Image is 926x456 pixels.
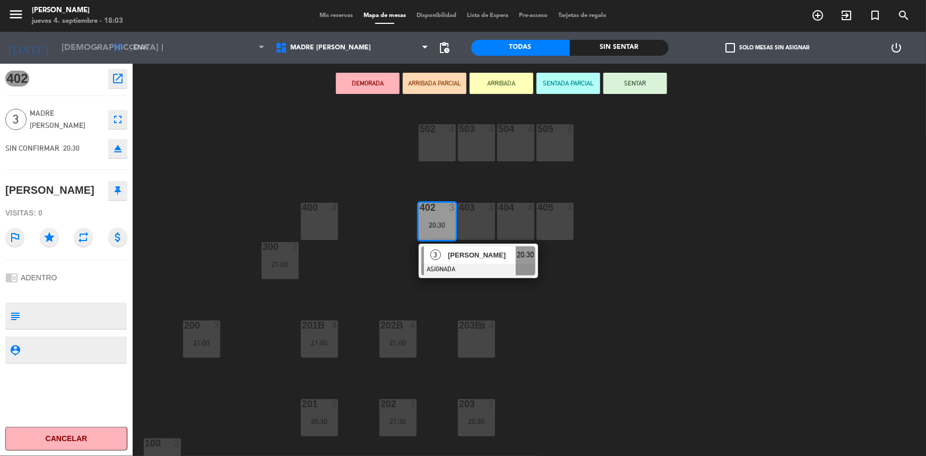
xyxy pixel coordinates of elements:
button: eject [108,139,127,158]
i: exit_to_app [840,9,853,22]
div: Todas [471,40,570,56]
div: 404 [498,203,499,212]
div: 21:00 [301,339,338,347]
span: Disponibilidad [411,13,462,19]
div: 202 [380,399,381,409]
span: MADRE [PERSON_NAME] [290,44,371,51]
span: ADENTRO [21,273,57,282]
i: outlined_flag [5,228,24,247]
i: person_pin [9,344,21,356]
div: 2 [214,321,220,330]
i: open_in_new [111,72,124,85]
button: open_in_new [108,69,127,88]
div: 2 [332,399,338,409]
div: 4 [567,203,574,212]
div: 4 [410,321,417,330]
div: 21:00 [183,339,220,347]
button: ARRIBADA PARCIAL [403,73,466,94]
div: Sin sentar [570,40,669,56]
i: power_settings_new [890,41,903,54]
button: menu [8,6,24,26]
div: 4 [489,124,495,134]
div: 21:00 [379,339,417,347]
span: 3 [5,109,27,130]
div: 4 [332,321,338,330]
span: check_box_outline_blank [726,43,735,53]
span: MADRE [PERSON_NAME] [30,107,103,132]
span: Pre-acceso [514,13,553,19]
i: lock [478,321,487,330]
button: ARRIBADA [470,73,533,94]
i: star [40,228,59,247]
div: 20:30 [419,221,456,229]
div: 21:00 [262,261,299,268]
div: 202B [380,321,381,330]
div: 20:30 [301,418,338,425]
div: 4 [528,203,534,212]
div: [PERSON_NAME] [32,5,123,16]
div: 405 [538,203,538,212]
span: SIN CONFIRMAR [5,144,59,152]
div: 2 [175,438,181,448]
span: Cena [129,44,148,51]
span: 20:30 [63,144,80,152]
div: 2 [410,399,417,409]
span: 20:30 [517,248,534,261]
button: DEMORADA [336,73,400,94]
span: Mapa de mesas [358,13,411,19]
i: arrow_drop_down [91,41,103,54]
div: 505 [538,124,538,134]
i: attach_money [108,228,127,247]
button: SENTAR [603,73,667,94]
span: 402 [5,71,29,87]
span: 3 [430,249,441,260]
div: 4 [528,124,534,134]
div: 4 [489,203,495,212]
button: Cancelar [5,427,127,451]
i: eject [111,142,124,155]
button: SENTADA PARCIAL [536,73,600,94]
i: add_circle_outline [811,9,824,22]
div: 4 [449,124,456,134]
span: pending_actions [438,41,451,54]
i: repeat [74,228,93,247]
label: Solo mesas sin asignar [726,43,810,53]
i: subject [9,310,21,322]
div: 3 [449,203,456,212]
div: 20:30 [458,418,495,425]
div: [PERSON_NAME] [5,182,94,199]
div: jueves 4. septiembre - 18:03 [32,16,123,27]
div: 2 [292,242,299,252]
i: chrome_reader_mode [5,271,18,284]
div: 21:30 [379,418,417,425]
button: fullscreen [108,110,127,129]
span: Lista de Espera [462,13,514,19]
div: 4 [332,203,338,212]
span: [PERSON_NAME] [448,249,516,261]
i: turned_in_not [869,9,881,22]
div: 504 [498,124,499,134]
div: 4 [567,124,574,134]
span: Mis reservas [314,13,358,19]
i: search [897,9,910,22]
span: Tarjetas de regalo [553,13,612,19]
i: fullscreen [111,113,124,126]
div: Visitas: 0 [5,204,127,222]
div: 4 [489,321,495,330]
div: 200 [184,321,185,330]
div: 2 [489,399,495,409]
i: menu [8,6,24,22]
